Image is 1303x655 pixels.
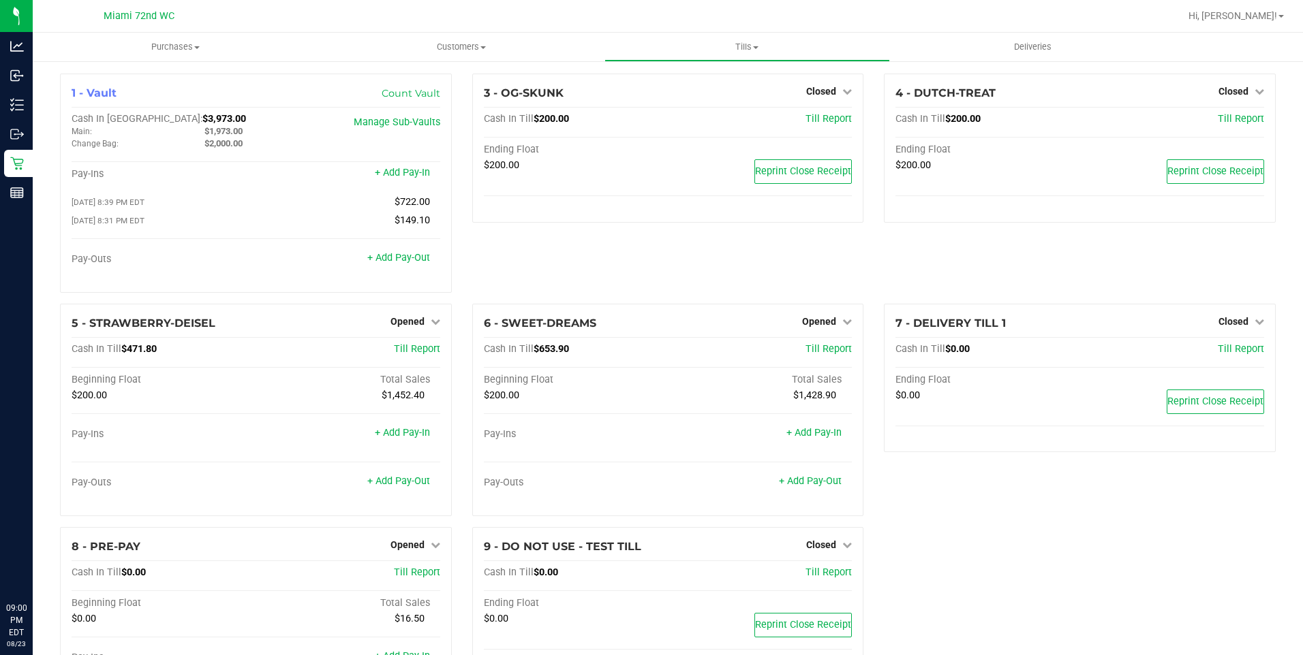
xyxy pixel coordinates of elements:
button: Reprint Close Receipt [754,613,852,637]
span: Reprint Close Receipt [1167,165,1263,177]
span: $200.00 [484,159,519,171]
a: + Add Pay-Out [779,475,842,487]
span: Change Bag: [72,139,119,148]
inline-svg: Inventory [10,98,24,112]
span: 6 - SWEET-DREAMS [484,317,596,330]
inline-svg: Retail [10,157,24,170]
span: Cash In Till [484,113,534,125]
span: Reprint Close Receipt [755,619,851,630]
div: Ending Float [484,597,668,609]
span: 3 - OG-SKUNK [484,86,564,99]
a: Till Report [1218,113,1264,125]
span: $0.00 [484,613,508,624]
span: Tills [605,41,889,53]
span: Cash In Till [895,343,945,355]
span: Reprint Close Receipt [1167,396,1263,407]
a: Till Report [394,343,440,355]
button: Reprint Close Receipt [754,159,852,184]
a: Deliveries [890,33,1176,61]
inline-svg: Outbound [10,127,24,141]
span: Deliveries [996,41,1070,53]
span: Miami 72nd WC [104,10,174,22]
span: Closed [806,86,836,97]
span: $0.00 [945,343,970,355]
span: 9 - DO NOT USE - TEST TILL [484,540,641,553]
span: $0.00 [121,566,146,578]
a: + Add Pay-In [786,427,842,438]
span: Closed [806,539,836,550]
span: $722.00 [395,196,430,208]
a: Till Report [394,566,440,578]
span: 1 - Vault [72,86,117,99]
span: Opened [390,539,425,550]
div: Pay-Outs [72,477,256,489]
span: Cash In Till [484,343,534,355]
a: Purchases [33,33,318,61]
div: Total Sales [256,374,440,386]
div: Pay-Ins [72,168,256,180]
span: Closed [1218,86,1248,97]
span: Opened [390,316,425,327]
span: $200.00 [895,159,931,171]
a: Tills [604,33,890,61]
span: $1,452.40 [382,389,425,401]
button: Reprint Close Receipt [1167,389,1264,414]
span: $1,428.90 [793,389,836,401]
p: 09:00 PM EDT [6,602,27,639]
span: Cash In [GEOGRAPHIC_DATA]: [72,113,202,125]
div: Ending Float [895,144,1079,156]
span: Customers [319,41,603,53]
span: $653.90 [534,343,569,355]
span: $0.00 [895,389,920,401]
span: Cash In Till [484,566,534,578]
div: Beginning Float [72,597,256,609]
span: Main: [72,127,92,136]
span: 4 - DUTCH-TREAT [895,86,996,99]
a: Till Report [806,566,852,578]
a: + Add Pay-In [375,167,430,178]
span: [DATE] 8:39 PM EDT [72,197,144,207]
span: $200.00 [945,113,981,125]
span: Reprint Close Receipt [755,165,851,177]
span: $1,973.00 [204,126,243,136]
button: Reprint Close Receipt [1167,159,1264,184]
span: Purchases [33,41,318,53]
iframe: Resource center [14,546,55,587]
a: Till Report [806,113,852,125]
span: 8 - PRE-PAY [72,540,140,553]
div: Pay-Outs [484,477,668,489]
div: Beginning Float [72,374,256,386]
span: [DATE] 8:31 PM EDT [72,216,144,225]
div: Pay-Ins [484,428,668,441]
span: $200.00 [72,389,107,401]
span: $471.80 [121,343,157,355]
span: Cash In Till [72,566,121,578]
span: Opened [802,316,836,327]
div: Beginning Float [484,374,668,386]
p: 08/23 [6,639,27,649]
span: Hi, [PERSON_NAME]! [1189,10,1277,21]
div: Ending Float [895,374,1079,386]
inline-svg: Reports [10,186,24,199]
span: 7 - DELIVERY TILL 1 [895,317,1006,330]
a: Manage Sub-Vaults [354,116,440,128]
div: Total Sales [668,374,852,386]
span: $0.00 [534,566,558,578]
span: $16.50 [395,613,425,624]
div: Pay-Outs [72,253,256,266]
div: Total Sales [256,597,440,609]
a: + Add Pay-In [375,427,430,438]
a: Till Report [1218,343,1264,355]
span: $200.00 [484,389,519,401]
span: Closed [1218,316,1248,327]
div: Ending Float [484,144,668,156]
span: $3,973.00 [202,113,246,125]
span: $2,000.00 [204,138,243,148]
span: Till Report [806,343,852,355]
